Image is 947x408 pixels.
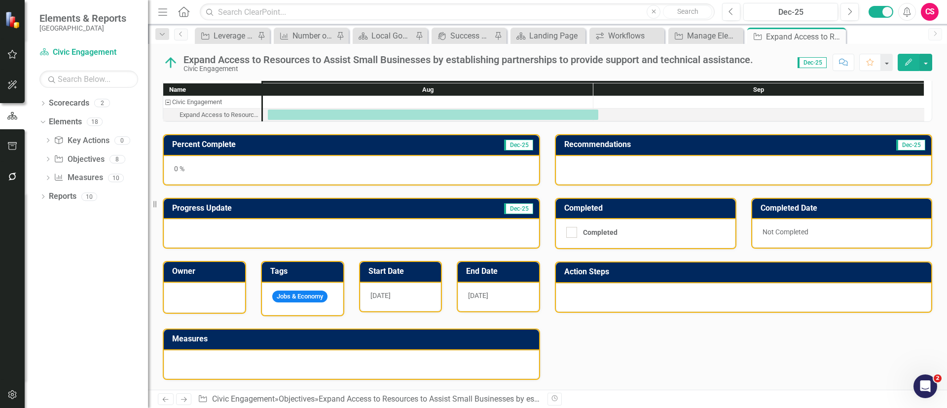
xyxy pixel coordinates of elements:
input: Search ClearPoint... [200,3,715,21]
span: Search [677,7,698,15]
div: 18 [87,118,103,126]
span: 2 [934,374,942,382]
div: Expand Access to Resources to Assist Small Businesses by establishing partnerships to provide sup... [180,109,258,121]
div: Leverage Technology to Facilitate Transparent Feedback through the implementation of CityCares to... [214,30,255,42]
a: Civic Engagement [39,47,138,58]
div: Sep [593,83,924,96]
div: Success Portal [450,30,492,42]
div: 8 [109,155,125,163]
div: 2 [94,99,110,108]
a: Elements [49,116,82,128]
span: [DATE] [468,292,488,299]
span: Jobs & Economy [272,291,328,303]
h3: Owner [172,267,240,276]
a: Leverage Technology to Facilitate Transparent Feedback through the implementation of CityCares to... [197,30,255,42]
h3: Tags [270,267,338,276]
div: » » [198,394,540,405]
a: Civic Engagement [212,394,275,404]
span: Dec-25 [896,140,925,150]
h3: Action Steps [564,267,926,276]
button: Dec-25 [743,3,838,21]
h3: Start Date [368,267,437,276]
a: Scorecards [49,98,89,109]
h3: Percent Complete [172,140,418,149]
iframe: Intercom live chat [913,374,937,398]
div: Civic Engagement [183,65,753,73]
span: [DATE] [370,292,391,299]
small: [GEOGRAPHIC_DATA] [39,24,126,32]
h3: Measures [172,334,534,343]
a: Landing Page [513,30,583,42]
div: Local Governance [371,30,413,42]
div: Manage Elements [687,30,741,42]
h3: Progress Update [172,204,413,213]
div: Task: Start date: 2025-08-01 End date: 2025-09-01 [163,109,261,121]
h3: Recommendations [564,140,814,149]
div: Number of reports on resident inquiries and resolutions [292,30,334,42]
a: Success Portal [434,30,492,42]
h3: Completed [564,204,730,213]
div: Not Completed [752,219,932,248]
a: Workflows [592,30,662,42]
h3: Completed Date [761,204,927,213]
a: Manage Elements [671,30,741,42]
div: Expand Access to Resources to Assist Small Businesses by establishing partnerships to provide sup... [766,31,843,43]
div: Name [163,83,261,96]
a: Number of reports on resident inquiries and resolutions [276,30,334,42]
div: Landing Page [529,30,583,42]
span: Elements & Reports [39,12,126,24]
img: ClearPoint Strategy [5,11,22,28]
button: Search [663,5,712,19]
div: Expand Access to Resources to Assist Small Businesses by establishing partnerships to provide sup... [183,54,753,65]
a: Local Governance [355,30,413,42]
a: Key Actions [54,135,109,147]
div: Workflows [608,30,662,42]
div: Task: Civic Engagement Start date: 2025-08-01 End date: 2025-08-02 [163,96,261,109]
div: Dec-25 [747,6,835,18]
span: Dec-25 [798,57,827,68]
div: 10 [108,174,124,182]
div: 10 [81,192,97,201]
span: Dec-25 [504,140,533,150]
button: CS [921,3,939,21]
div: Civic Engagement [163,96,261,109]
a: Objectives [279,394,315,404]
div: Task: Start date: 2025-08-01 End date: 2025-09-01 [268,110,598,120]
div: Expand Access to Resources to Assist Small Businesses by establishing partnerships to provide sup... [163,109,261,121]
input: Search Below... [39,71,138,88]
div: Aug [263,83,593,96]
h3: End Date [466,267,534,276]
div: 0 % [164,156,539,185]
img: On Target [163,55,179,71]
a: Measures [54,172,103,184]
div: 0 [114,136,130,145]
div: Civic Engagement [172,96,222,109]
span: Dec-25 [504,203,533,214]
a: Objectives [54,154,104,165]
a: Reports [49,191,76,202]
div: Expand Access to Resources to Assist Small Businesses by establishing partnerships to provide sup... [319,394,769,404]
